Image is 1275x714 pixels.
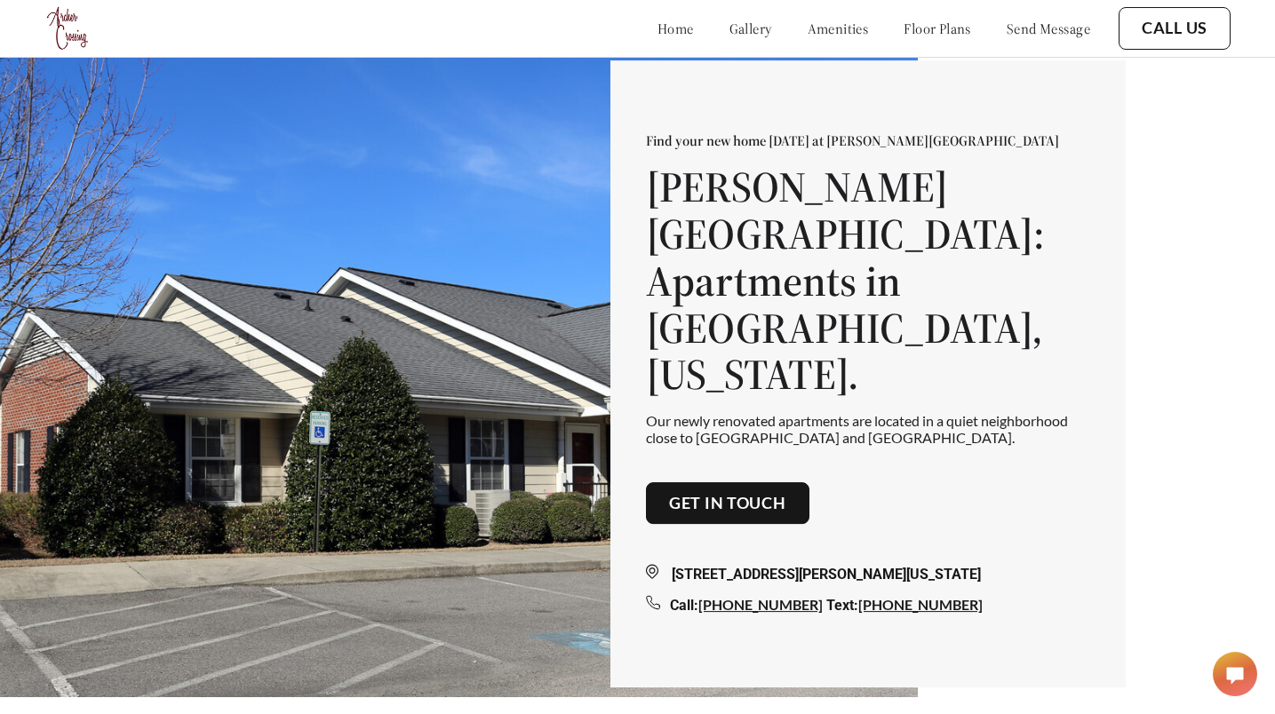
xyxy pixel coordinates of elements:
[657,20,694,37] a: home
[44,4,92,52] img: logo.png
[1119,7,1231,50] button: Call Us
[670,597,698,614] span: Call:
[646,412,1090,446] p: Our newly renovated apartments are located in a quiet neighborhood close to [GEOGRAPHIC_DATA] and...
[1007,20,1090,37] a: send message
[904,20,971,37] a: floor plans
[808,20,869,37] a: amenities
[646,131,1090,149] p: Find your new home [DATE] at [PERSON_NAME][GEOGRAPHIC_DATA]
[698,596,823,613] a: [PHONE_NUMBER]
[1142,19,1207,38] a: Call Us
[646,163,1090,398] h1: [PERSON_NAME][GEOGRAPHIC_DATA]: Apartments in [GEOGRAPHIC_DATA], [US_STATE].
[729,20,772,37] a: gallery
[669,494,786,513] a: Get in touch
[858,596,983,613] a: [PHONE_NUMBER]
[826,597,858,614] span: Text:
[646,564,1090,585] div: [STREET_ADDRESS][PERSON_NAME][US_STATE]
[646,482,809,525] button: Get in touch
